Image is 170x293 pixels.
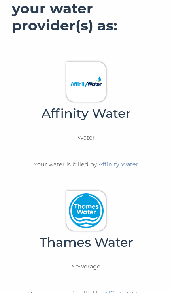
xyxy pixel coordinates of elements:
[13,106,159,121] h4: Affinity Water
[13,234,159,250] h4: Thames Water
[72,262,100,271] p: Sewerage
[69,193,104,228] img: Thames Water Logo
[34,160,138,169] p: Your water is billed by:
[69,64,104,99] img: Affinity Water Logo
[77,133,95,142] p: Water
[98,161,138,168] span: Affinity Water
